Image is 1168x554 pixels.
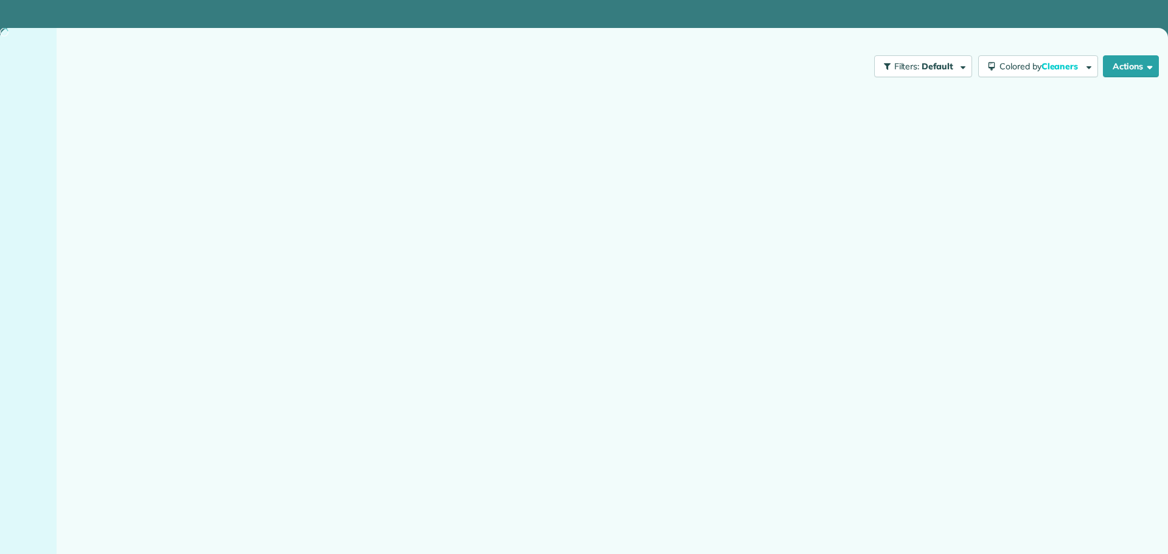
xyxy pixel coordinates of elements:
[922,61,954,72] span: Default
[1041,61,1080,72] span: Cleaners
[868,55,972,77] a: Filters: Default
[999,61,1082,72] span: Colored by
[894,61,920,72] span: Filters:
[1103,55,1159,77] button: Actions
[874,55,972,77] button: Filters: Default
[978,55,1098,77] button: Colored byCleaners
